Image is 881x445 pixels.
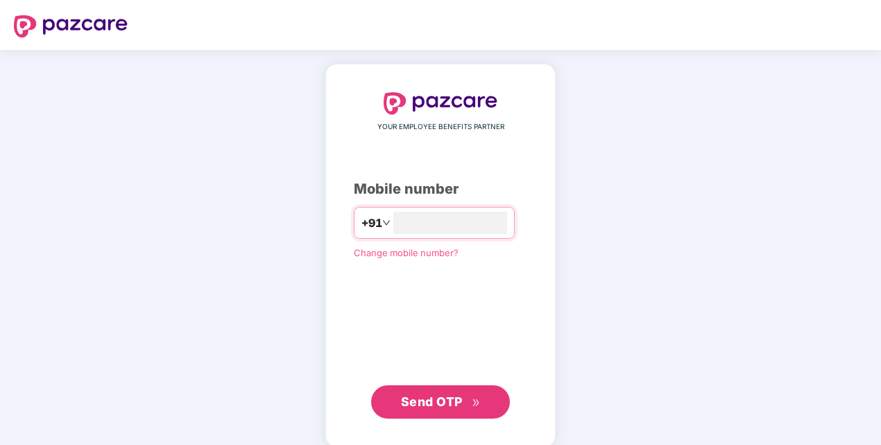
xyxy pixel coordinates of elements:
[377,121,504,133] span: YOUR EMPLOYEE BENEFITS PARTNER
[371,385,510,419] button: Send OTPdouble-right
[361,215,382,232] span: +91
[354,247,459,258] a: Change mobile number?
[401,394,463,409] span: Send OTP
[354,178,527,200] div: Mobile number
[472,398,481,408] span: double-right
[382,219,391,227] span: down
[14,15,128,37] img: logo
[384,92,497,115] img: logo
